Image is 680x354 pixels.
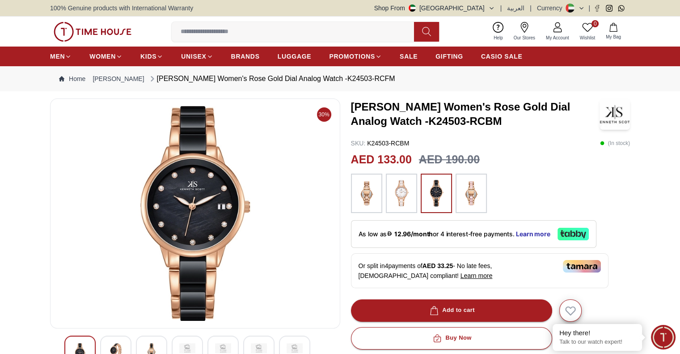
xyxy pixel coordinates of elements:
[93,74,144,83] a: [PERSON_NAME]
[351,151,412,168] h2: AED 133.00
[559,328,635,337] div: Hey there!
[559,338,635,346] p: Talk to our watch expert!
[400,48,418,64] a: SALE
[428,305,475,316] div: Add to cart
[215,343,231,353] img: Kenneth Scott Women's Rose Gold Dial Analog Watch -K24503-RCFM
[606,5,612,12] a: Instagram
[409,4,416,12] img: United Arab Emirates
[500,4,502,13] span: |
[287,343,303,353] img: Kenneth Scott Women's Rose Gold Dial Analog Watch -K24503-RCFM
[231,48,260,64] a: BRANDS
[530,4,532,13] span: |
[602,34,625,40] span: My Bag
[140,48,163,64] a: KIDS
[576,34,599,41] span: Wishlist
[181,48,213,64] a: UNISEX
[490,34,507,41] span: Help
[600,21,626,42] button: My Bag
[651,325,676,350] div: Chat Widget
[50,4,193,13] span: 100% Genuine products with International Warranty
[488,20,508,43] a: Help
[351,253,608,288] div: Or split in 4 payments of - No late fees, [DEMOGRAPHIC_DATA] compliant!
[251,343,267,353] img: Kenneth Scott Women's Rose Gold Dial Analog Watch -K24503-RCFM
[351,139,410,148] p: K24503-RCBM
[537,4,566,13] div: Currency
[89,48,122,64] a: WOMEN
[278,52,312,61] span: LUGGAGE
[563,260,601,273] img: Tamara
[329,52,375,61] span: PROMOTIONS
[89,52,116,61] span: WOMEN
[181,52,206,61] span: UNISEX
[591,20,599,27] span: 0
[542,34,573,41] span: My Account
[618,5,625,12] a: Whatsapp
[390,178,413,209] img: ...
[600,98,630,130] img: Kenneth Scott Women's Rose Gold Dial Analog Watch -K24503-RCBM
[50,66,630,91] nav: Breadcrumb
[481,52,523,61] span: CASIO SALE
[425,178,448,209] img: ...
[481,48,523,64] a: CASIO SALE
[59,74,85,83] a: Home
[50,52,65,61] span: MEN
[179,343,195,353] img: Kenneth Scott Women's Rose Gold Dial Analog Watch -K24503-RCFM
[419,151,480,168] h3: AED 190.00
[422,262,453,269] span: AED 33.25
[278,48,312,64] a: LUGGAGE
[140,52,156,61] span: KIDS
[231,52,260,61] span: BRANDS
[58,106,333,321] img: Kenneth Scott Women's Rose Gold Dial Analog Watch -K24503-RCFM
[435,48,463,64] a: GIFTING
[329,48,382,64] a: PROMOTIONS
[510,34,539,41] span: Our Stores
[54,22,131,42] img: ...
[351,299,552,322] button: Add to cart
[351,140,366,147] span: SKU :
[148,73,395,84] div: [PERSON_NAME] Women's Rose Gold Dial Analog Watch -K24503-RCFM
[600,139,630,148] p: ( In stock )
[460,178,482,209] img: ...
[574,20,600,43] a: 0Wishlist
[460,272,493,279] span: Learn more
[508,20,541,43] a: Our Stores
[50,48,72,64] a: MEN
[374,4,495,13] button: Shop From[GEOGRAPHIC_DATA]
[594,5,600,12] a: Facebook
[431,333,471,343] div: Buy Now
[317,107,331,122] span: 30%
[435,52,463,61] span: GIFTING
[400,52,418,61] span: SALE
[588,4,590,13] span: |
[507,4,524,13] button: العربية
[351,327,552,350] button: Buy Now
[355,178,378,209] img: ...
[351,100,600,128] h3: [PERSON_NAME] Women's Rose Gold Dial Analog Watch -K24503-RCBM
